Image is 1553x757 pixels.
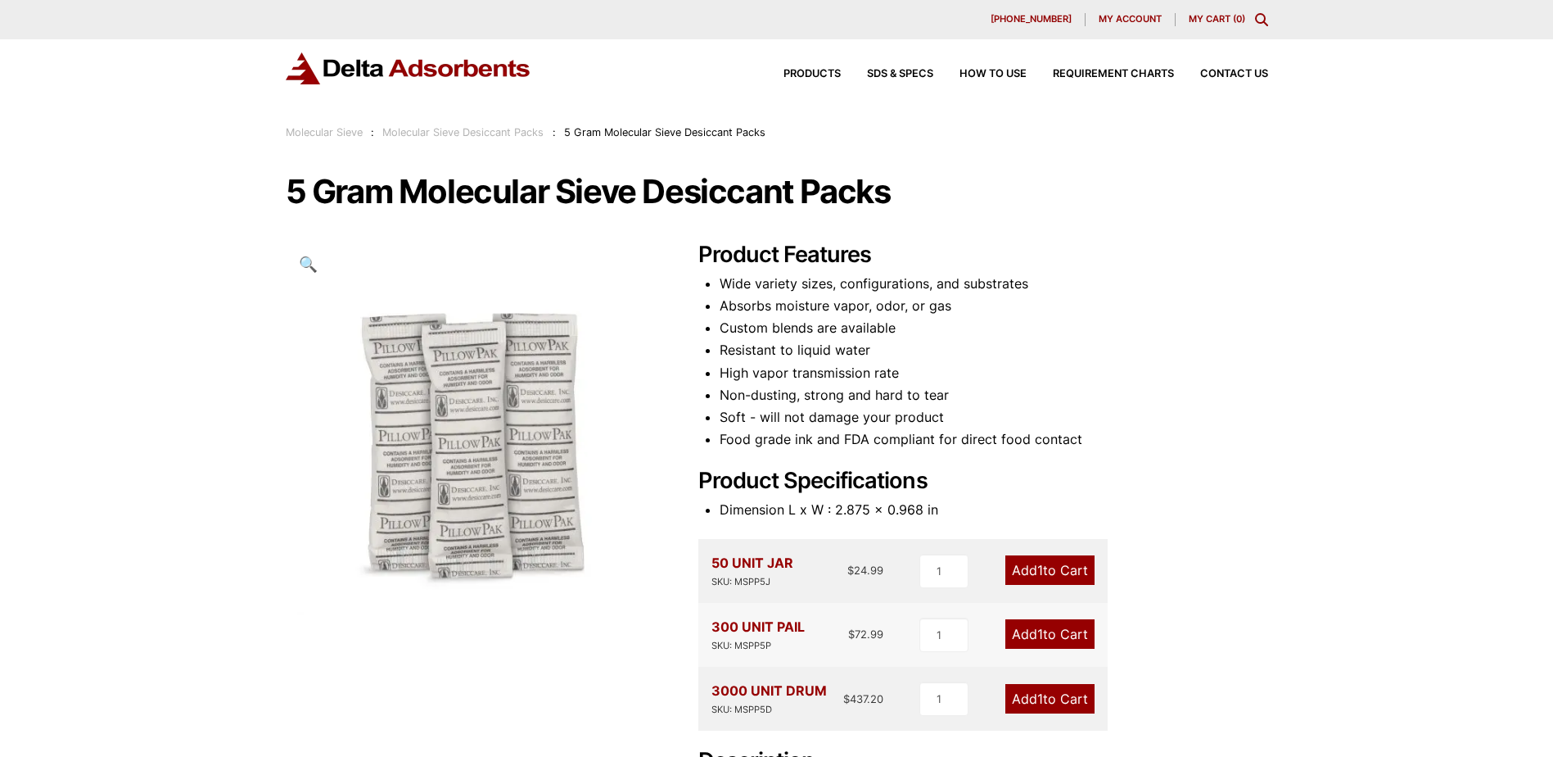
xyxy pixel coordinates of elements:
span: How to Use [959,69,1027,79]
span: 1 [1037,626,1043,642]
li: Food grade ink and FDA compliant for direct food contact [720,428,1268,451]
span: Products [783,69,841,79]
div: SKU: MSPP5P [711,638,805,654]
div: Toggle Modal Content [1255,13,1268,26]
h2: Product Specifications [698,468,1268,495]
a: Contact Us [1174,69,1268,79]
span: My account [1099,15,1162,24]
span: : [371,126,374,138]
div: 3000 UNIT DRUM [711,680,827,718]
li: Absorbs moisture vapor, odor, or gas [720,295,1268,317]
a: Add1to Cart [1005,555,1095,585]
bdi: 72.99 [848,628,883,641]
span: $ [847,564,854,577]
a: Add1to Cart [1005,619,1095,649]
span: 5 Gram Molecular Sieve Desiccant Packs [564,126,765,138]
bdi: 437.20 [843,692,883,705]
li: Wide variety sizes, configurations, and substrates [720,273,1268,295]
a: SDS & SPECS [841,69,933,79]
span: $ [843,692,850,705]
a: View full-screen image gallery [286,242,331,287]
li: Custom blends are available [720,317,1268,339]
li: Non-dusting, strong and hard to tear [720,384,1268,406]
div: SKU: MSPP5J [711,574,793,590]
h2: Product Features [698,242,1268,269]
a: Molecular Sieve [286,126,363,138]
a: My Cart (0) [1189,13,1245,25]
a: How to Use [933,69,1027,79]
li: High vapor transmission rate [720,362,1268,384]
a: Molecular Sieve Desiccant Packs [382,126,544,138]
img: Delta Adsorbents [286,52,531,84]
a: Add1to Cart [1005,684,1095,714]
div: 300 UNIT PAIL [711,616,805,654]
a: [PHONE_NUMBER] [977,13,1086,26]
span: Requirement Charts [1053,69,1174,79]
li: Soft - will not damage your product [720,406,1268,428]
div: 50 UNIT JAR [711,552,793,590]
span: 0 [1236,13,1242,25]
span: 🔍 [299,255,318,273]
span: [PHONE_NUMBER] [991,15,1072,24]
bdi: 24.99 [847,564,883,577]
span: Contact Us [1200,69,1268,79]
a: Products [757,69,841,79]
span: SDS & SPECS [867,69,933,79]
div: SKU: MSPP5D [711,702,827,718]
span: : [553,126,556,138]
li: Resistant to liquid water [720,339,1268,361]
a: Requirement Charts [1027,69,1174,79]
span: $ [848,628,855,641]
li: Dimension L x W : 2.875 x 0.968 in [720,499,1268,521]
a: My account [1086,13,1176,26]
h1: 5 Gram Molecular Sieve Desiccant Packs [286,175,1268,209]
span: 1 [1037,691,1043,707]
span: 1 [1037,562,1043,578]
